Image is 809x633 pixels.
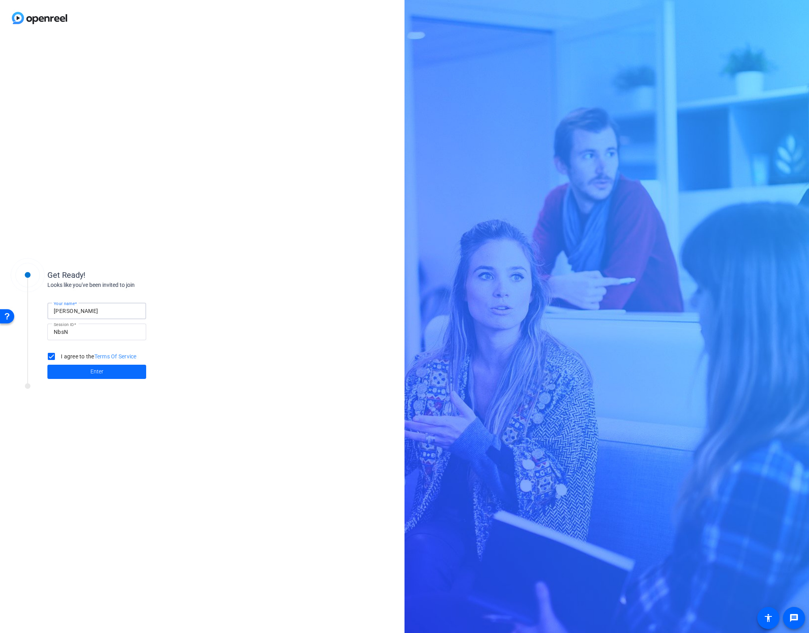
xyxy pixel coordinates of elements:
[764,613,773,623] mat-icon: accessibility
[94,353,137,360] a: Terms Of Service
[47,269,205,281] div: Get Ready!
[47,281,205,289] div: Looks like you've been invited to join
[54,301,75,306] mat-label: Your name
[59,352,137,360] label: I agree to the
[789,613,799,623] mat-icon: message
[54,322,74,327] mat-label: Session ID
[47,365,146,379] button: Enter
[90,367,103,376] span: Enter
